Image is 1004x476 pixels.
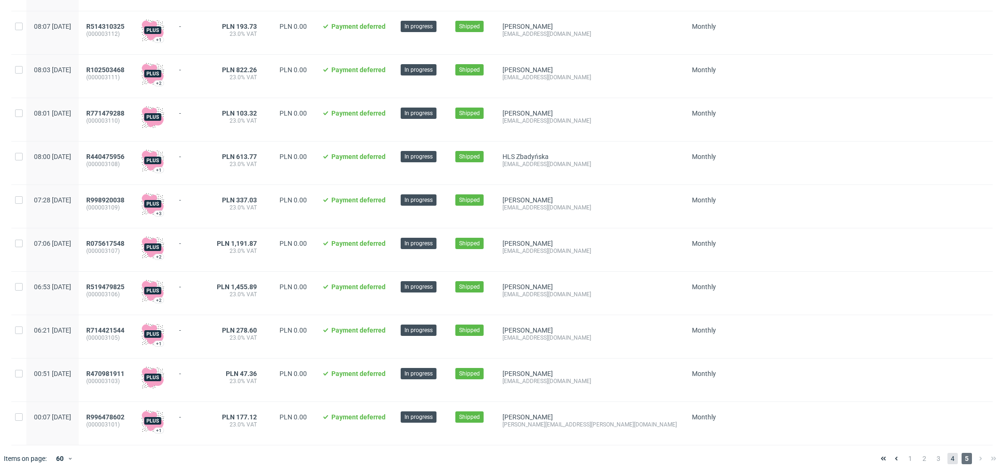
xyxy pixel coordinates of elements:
[222,66,257,74] span: PLN 822.26
[280,326,307,334] span: PLN 0.00
[86,117,126,125] span: (000003110)
[217,283,257,291] span: PLN 1,455.89
[280,240,307,247] span: PLN 0.00
[86,334,126,342] span: (000003105)
[141,366,164,389] img: plus-icon.676465ae8f3a83198b3f.png
[331,240,386,247] span: Payment deferred
[502,30,677,38] div: [EMAIL_ADDRESS][DOMAIN_NAME]
[459,369,480,378] span: Shipped
[331,196,386,204] span: Payment deferred
[217,377,257,385] span: 23.0% VAT
[331,66,386,74] span: Payment deferred
[692,153,716,160] span: Monthly
[86,413,124,421] span: R996478602
[34,283,71,291] span: 06:53 [DATE]
[179,62,202,74] div: -
[331,413,386,421] span: Payment deferred
[86,370,126,377] a: R470981911
[217,421,257,428] span: 23.0% VAT
[226,370,257,377] span: PLN 47.36
[86,23,124,30] span: R514310325
[86,283,126,291] a: R519479825
[141,323,164,345] img: plus-icon.676465ae8f3a83198b3f.png
[502,247,677,255] div: [EMAIL_ADDRESS][DOMAIN_NAME]
[280,66,307,74] span: PLN 0.00
[86,74,126,81] span: (000003111)
[280,283,307,291] span: PLN 0.00
[141,409,164,432] img: plus-icon.676465ae8f3a83198b3f.png
[86,196,124,204] span: R998920038
[692,326,716,334] span: Monthly
[502,117,677,125] div: [EMAIL_ADDRESS][DOMAIN_NAME]
[156,428,162,433] div: +1
[502,291,677,298] div: [EMAIL_ADDRESS][DOMAIN_NAME]
[933,453,944,464] span: 3
[331,109,386,117] span: Payment deferred
[156,341,162,346] div: +1
[217,334,257,342] span: 23.0% VAT
[502,413,553,421] a: [PERSON_NAME]
[141,236,164,259] img: plus-icon.676465ae8f3a83198b3f.png
[502,196,553,204] a: [PERSON_NAME]
[217,291,257,298] span: 23.0% VAT
[404,326,433,334] span: In progress
[179,106,202,117] div: -
[86,160,126,168] span: (000003108)
[459,326,480,334] span: Shipped
[141,19,164,42] img: plus-icon.676465ae8f3a83198b3f.png
[217,240,257,247] span: PLN 1,191.87
[502,377,677,385] div: [EMAIL_ADDRESS][DOMAIN_NAME]
[34,66,71,74] span: 08:03 [DATE]
[179,323,202,334] div: -
[502,204,677,211] div: [EMAIL_ADDRESS][DOMAIN_NAME]
[34,240,71,247] span: 07:06 [DATE]
[141,149,164,172] img: plus-icon.676465ae8f3a83198b3f.png
[34,370,71,377] span: 00:51 [DATE]
[179,366,202,377] div: -
[217,204,257,211] span: 23.0% VAT
[86,109,126,117] a: R771479288
[280,370,307,377] span: PLN 0.00
[34,23,71,30] span: 08:07 [DATE]
[692,23,716,30] span: Monthly
[34,153,71,160] span: 08:00 [DATE]
[404,109,433,117] span: In progress
[404,239,433,248] span: In progress
[404,66,433,74] span: In progress
[502,66,553,74] a: [PERSON_NAME]
[222,109,257,117] span: PLN 103.32
[692,240,716,247] span: Monthly
[86,240,126,247] a: R075617548
[222,326,257,334] span: PLN 278.60
[331,283,386,291] span: Payment deferred
[156,211,162,216] div: +3
[217,30,257,38] span: 23.0% VAT
[404,369,433,378] span: In progress
[280,109,307,117] span: PLN 0.00
[692,66,716,74] span: Monthly
[34,196,71,204] span: 07:28 [DATE]
[86,413,126,421] a: R996478602
[179,19,202,30] div: -
[141,279,164,302] img: plus-icon.676465ae8f3a83198b3f.png
[86,283,124,291] span: R519479825
[280,23,307,30] span: PLN 0.00
[217,74,257,81] span: 23.0% VAT
[459,239,480,248] span: Shipped
[459,283,480,291] span: Shipped
[34,326,71,334] span: 06:21 [DATE]
[179,192,202,204] div: -
[217,117,257,125] span: 23.0% VAT
[156,254,162,259] div: +2
[502,283,553,291] a: [PERSON_NAME]
[217,160,257,168] span: 23.0% VAT
[222,23,257,30] span: PLN 193.73
[86,153,126,160] a: R440475956
[502,240,553,247] a: [PERSON_NAME]
[692,196,716,204] span: Monthly
[156,81,162,86] div: +2
[502,153,549,160] a: HLS Zbadyńska
[947,453,958,464] span: 4
[86,370,124,377] span: R470981911
[217,247,257,255] span: 23.0% VAT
